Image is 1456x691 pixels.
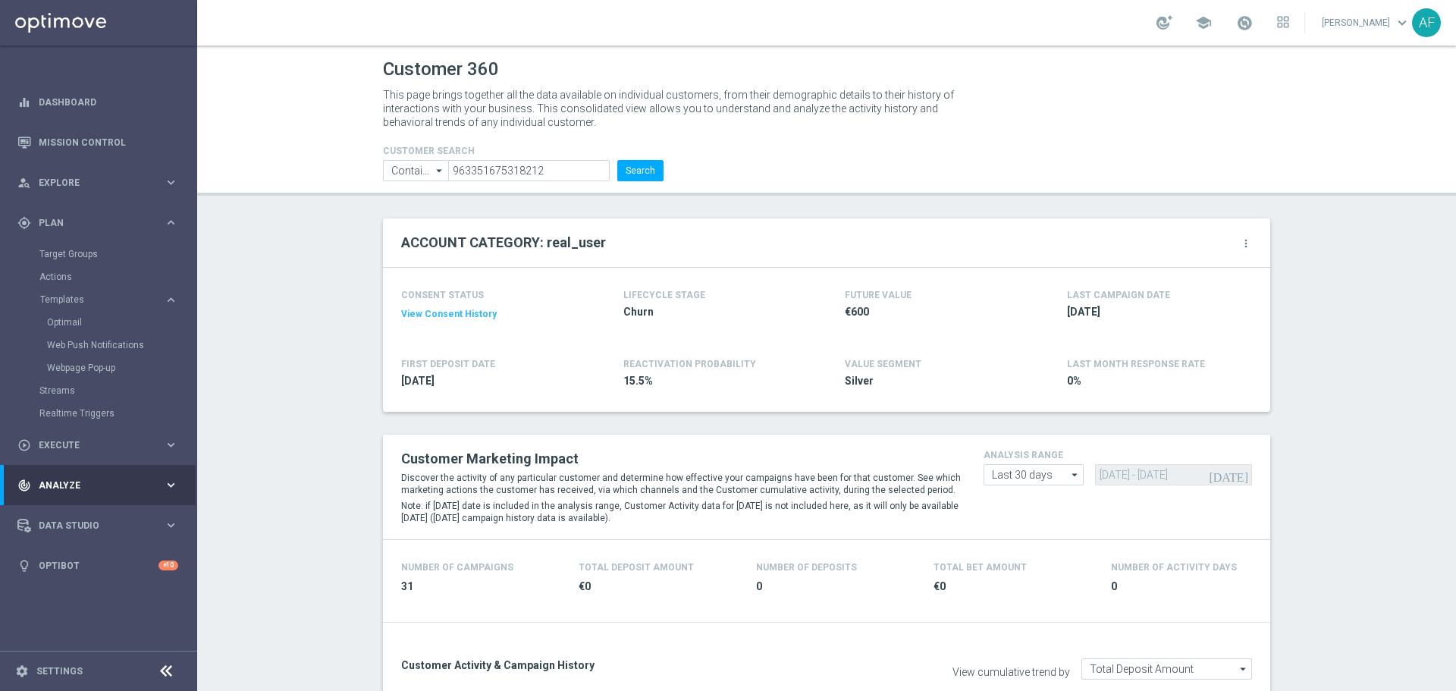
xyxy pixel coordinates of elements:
[17,137,179,149] button: Mission Control
[17,216,164,230] div: Plan
[17,520,179,532] button: Data Studio keyboard_arrow_right
[934,579,1093,594] span: €0
[383,58,1270,80] h1: Customer 360
[39,407,158,419] a: Realtime Triggers
[401,450,961,468] h2: Customer Marketing Impact
[36,667,83,676] a: Settings
[623,374,801,388] span: 15.5%
[756,562,857,573] h4: Number Of Deposits
[756,579,915,594] span: 0
[164,438,178,452] i: keyboard_arrow_right
[39,441,164,450] span: Execute
[17,177,179,189] button: person_search Explore keyboard_arrow_right
[432,161,447,181] i: arrow_drop_down
[17,438,31,452] i: play_circle_outline
[448,160,610,181] input: Enter CID, Email, name or phone
[623,290,705,300] h4: LIFECYCLE STAGE
[47,334,196,356] div: Web Push Notifications
[1067,359,1205,369] span: LAST MONTH RESPONSE RATE
[17,545,178,586] div: Optibot
[47,362,158,374] a: Webpage Pop-up
[39,545,158,586] a: Optibot
[401,472,961,496] p: Discover the activity of any particular customer and determine how effective your campaigns have ...
[39,218,164,228] span: Plan
[401,562,513,573] h4: Number of Campaigns
[1320,11,1412,34] a: [PERSON_NAME]keyboard_arrow_down
[39,243,196,265] div: Target Groups
[1412,8,1441,37] div: AF
[623,359,756,369] span: REACTIVATION PROBABILITY
[17,479,31,492] i: track_changes
[164,293,178,307] i: keyboard_arrow_right
[1394,14,1410,31] span: keyboard_arrow_down
[17,96,31,109] i: equalizer
[401,359,495,369] h4: FIRST DEPOSIT DATE
[984,450,1252,460] h4: analysis range
[158,561,178,570] div: +10
[47,311,196,334] div: Optimail
[39,294,179,306] button: Templates keyboard_arrow_right
[401,658,815,672] h3: Customer Activity & Campaign History
[47,356,196,379] div: Webpage Pop-up
[1240,237,1252,250] i: more_vert
[1067,305,1244,319] span: 2025-08-17
[401,579,560,594] span: 31
[845,305,1022,319] span: €600
[617,160,664,181] button: Search
[17,438,164,452] div: Execute
[1195,14,1212,31] span: school
[40,295,149,304] span: Templates
[15,664,29,678] i: settings
[1111,562,1237,573] h4: Number Of Activity Days
[934,562,1027,573] h4: Total Bet Amount
[17,439,179,451] div: play_circle_outline Execute keyboard_arrow_right
[579,562,694,573] h4: Total Deposit Amount
[17,176,31,190] i: person_search
[39,265,196,288] div: Actions
[1068,465,1083,485] i: arrow_drop_down
[39,82,178,122] a: Dashboard
[39,271,158,283] a: Actions
[47,316,158,328] a: Optimail
[17,559,31,573] i: lightbulb
[401,290,579,300] h4: CONSENT STATUS
[17,519,164,532] div: Data Studio
[47,339,158,351] a: Web Push Notifications
[164,175,178,190] i: keyboard_arrow_right
[17,122,178,162] div: Mission Control
[383,146,664,156] h4: CUSTOMER SEARCH
[401,234,606,252] h2: ACCOUNT CATEGORY: real_user
[17,479,179,492] div: track_changes Analyze keyboard_arrow_right
[164,478,178,492] i: keyboard_arrow_right
[39,385,158,397] a: Streams
[401,308,497,321] button: View Consent History
[17,217,179,229] button: gps_fixed Plan keyboard_arrow_right
[39,248,158,260] a: Target Groups
[17,82,178,122] div: Dashboard
[39,122,178,162] a: Mission Control
[39,288,196,379] div: Templates
[40,295,164,304] div: Templates
[984,464,1084,485] input: analysis range
[401,500,961,524] p: Note: if [DATE] date is included in the analysis range, Customer Activity data for [DATE] is not ...
[17,176,164,190] div: Explore
[39,402,196,425] div: Realtime Triggers
[17,560,179,572] button: lightbulb Optibot +10
[383,160,448,181] input: Contains
[164,518,178,532] i: keyboard_arrow_right
[1067,290,1170,300] h4: LAST CAMPAIGN DATE
[17,479,164,492] div: Analyze
[17,96,179,108] button: equalizer Dashboard
[39,481,164,490] span: Analyze
[1067,374,1244,388] span: 0%
[39,178,164,187] span: Explore
[39,521,164,530] span: Data Studio
[579,579,738,594] span: €0
[401,374,579,388] span: 2023-02-04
